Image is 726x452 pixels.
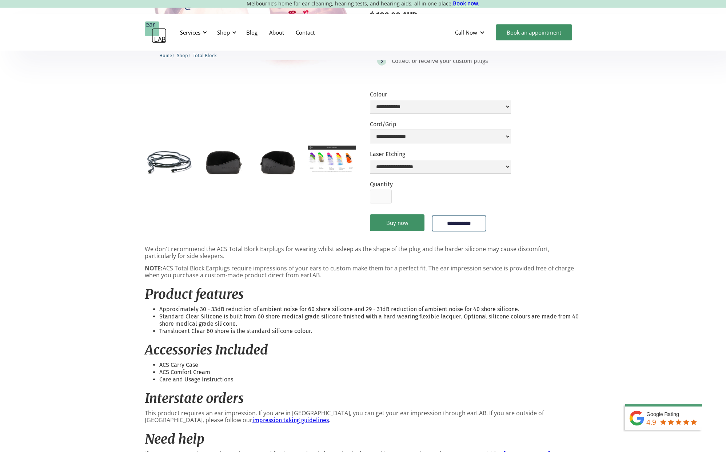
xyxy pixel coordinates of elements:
li: 〉 [159,52,177,59]
em: Product features [145,286,244,302]
span: Shop [177,53,188,58]
a: Shop [177,52,188,59]
div: Services [180,29,200,36]
a: Home [159,52,172,59]
strong: NOTE: [145,264,163,272]
a: open lightbox [254,146,302,178]
a: impression taking guidelines [252,417,329,424]
li: Standard Clear Silicone is built from 60 shore medical grade silicone finished with a hard wearin... [159,313,581,328]
a: Book an appointment [496,24,572,40]
li: Care and Usage Instructions [159,376,581,383]
div: Call Now [449,21,492,43]
label: Colour [370,91,511,98]
li: ACS Carry Case [159,361,581,369]
em: Accessories Included [145,342,268,358]
div: $ 180.00 AUD [370,11,581,20]
em: Interstate orders [145,390,244,407]
div: Services [176,21,209,43]
a: Contact [290,22,320,43]
label: Laser Etching [370,151,511,158]
p: We don't recommend the ACS Total Block Earplugs for wearing whilst asleep as the shape of the plu... [145,246,581,259]
li: Translucent Clear 60 shore is the standard silicone colour. [159,328,581,335]
label: Cord/Grip [370,121,511,128]
label: Quantity [370,181,393,188]
li: ACS Comfort Cream [159,369,581,376]
a: Total Block [193,52,217,59]
p: This product requires an ear impression. If you are in [GEOGRAPHIC_DATA], you can get your ear im... [145,410,581,424]
div: Shop [217,29,230,36]
p: ACS Total Block Earplugs require impressions of your ears to custom make them for a perfect fit. ... [145,265,581,279]
a: open lightbox [308,146,356,173]
div: Shop [213,21,239,43]
em: Need help [145,431,204,447]
span: Home [159,53,172,58]
a: home [145,21,167,43]
a: open lightbox [199,146,247,178]
li: Approximately 30 - 33dB reduction of ambient noise for 60 shore silicone and 29 - 31dB reduction ... [159,306,581,313]
a: open lightbox [145,146,193,178]
span: Total Block [193,53,217,58]
a: About [263,22,290,43]
a: Buy now [370,214,424,231]
a: Blog [240,22,263,43]
li: 〉 [177,52,193,59]
div: 3 [380,58,383,64]
div: Call Now [455,29,477,36]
